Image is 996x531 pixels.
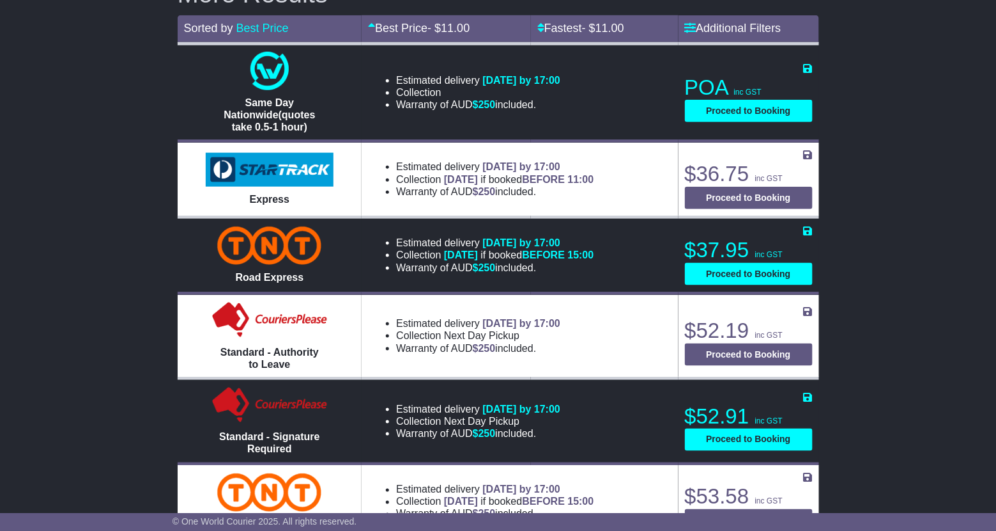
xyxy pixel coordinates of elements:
span: [DATE] by 17:00 [482,75,560,86]
li: Collection [396,415,560,427]
span: 15:00 [568,496,594,507]
img: Couriers Please: Standard - Signature Required [210,386,330,425]
span: $ [473,428,496,439]
span: BEFORE [522,174,565,185]
span: 250 [479,343,496,354]
li: Warranty of AUD included. [396,262,594,274]
img: TNT Domestic: Road Express [217,226,321,265]
li: Estimated delivery [396,403,560,415]
span: inc GST [734,88,762,97]
span: [DATE] by 17:00 [482,161,560,172]
li: Warranty of AUD included. [396,427,560,440]
p: $52.19 [685,318,813,344]
span: if booked [444,174,594,185]
span: 15:00 [568,250,594,260]
span: inc GST [755,250,783,259]
li: Warranty of AUD included. [396,342,560,354]
li: Estimated delivery [396,237,594,249]
button: Proceed to Booking [685,263,813,285]
span: $ [473,509,496,519]
span: $ [473,99,496,110]
p: $37.95 [685,237,813,263]
p: $53.58 [685,484,813,510]
span: [DATE] [444,250,478,260]
li: Estimated delivery [396,484,594,496]
span: inc GST [755,416,783,425]
span: inc GST [755,497,783,506]
span: Standard - Signature Required [219,432,319,455]
a: Best Price- $11.00 [368,22,470,35]
span: 250 [479,99,496,110]
p: $52.91 [685,404,813,429]
span: - $ [427,22,470,35]
span: inc GST [755,174,783,183]
span: 250 [479,509,496,519]
span: 11.00 [595,22,624,35]
img: Couriers Please: Standard - Authority to Leave [210,301,330,340]
li: Warranty of AUD included. [396,508,594,520]
li: Collection [396,173,594,186]
button: Proceed to Booking [685,187,813,209]
span: [DATE] by 17:00 [482,404,560,415]
a: Best Price [236,22,289,35]
span: [DATE] [444,496,478,507]
li: Collection [396,86,560,99]
span: [DATE] [444,174,478,185]
img: StarTrack: Express [206,153,333,187]
span: Standard - Authority to Leave [220,347,319,370]
span: [DATE] by 17:00 [482,237,560,248]
p: POA [685,75,813,100]
span: - $ [582,22,624,35]
span: 11.00 [441,22,470,35]
button: Proceed to Booking [685,100,813,122]
li: Warranty of AUD included. [396,186,594,198]
span: [DATE] by 17:00 [482,484,560,495]
li: Estimated delivery [396,317,560,329]
span: Road Express [236,272,304,283]
span: BEFORE [522,496,565,507]
span: Express [250,194,289,205]
button: Proceed to Booking [685,429,813,451]
span: Same Day Nationwide(quotes take 0.5-1 hour) [224,97,315,132]
li: Collection [396,329,560,342]
span: 11:00 [568,174,594,185]
span: Next Day Pickup [444,416,519,427]
span: if booked [444,250,594,260]
span: 250 [479,262,496,273]
li: Estimated delivery [396,74,560,86]
span: $ [473,343,496,354]
span: 250 [479,186,496,197]
span: 250 [479,428,496,439]
li: Collection [396,249,594,261]
li: Warranty of AUD included. [396,99,560,111]
span: BEFORE [522,250,565,260]
a: Additional Filters [685,22,781,35]
span: © One World Courier 2025. All rights reserved. [172,516,357,527]
span: if booked [444,496,594,507]
a: Fastest- $11.00 [537,22,624,35]
p: $36.75 [685,161,813,187]
li: Collection [396,496,594,508]
span: inc GST [755,331,783,340]
button: Proceed to Booking [685,344,813,366]
span: $ [473,186,496,197]
span: Sorted by [184,22,233,35]
span: $ [473,262,496,273]
li: Estimated delivery [396,161,594,173]
img: TNT Domestic: Overnight Express [217,473,321,512]
span: Next Day Pickup [444,330,519,341]
img: One World Courier: Same Day Nationwide(quotes take 0.5-1 hour) [250,52,289,90]
span: [DATE] by 17:00 [482,318,560,329]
